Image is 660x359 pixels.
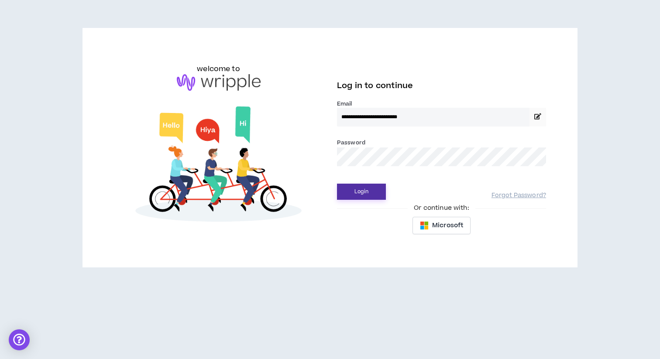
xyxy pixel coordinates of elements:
[337,100,546,108] label: Email
[9,329,30,350] div: Open Intercom Messenger
[337,80,413,91] span: Log in to continue
[197,64,240,74] h6: welcome to
[492,191,546,200] a: Forgot Password?
[114,99,323,232] img: Welcome to Wripple
[408,203,475,213] span: Or continue with:
[177,74,261,91] img: logo-brand.png
[337,184,386,200] button: Login
[337,139,365,147] label: Password
[432,221,463,230] span: Microsoft
[412,217,471,234] button: Microsoft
